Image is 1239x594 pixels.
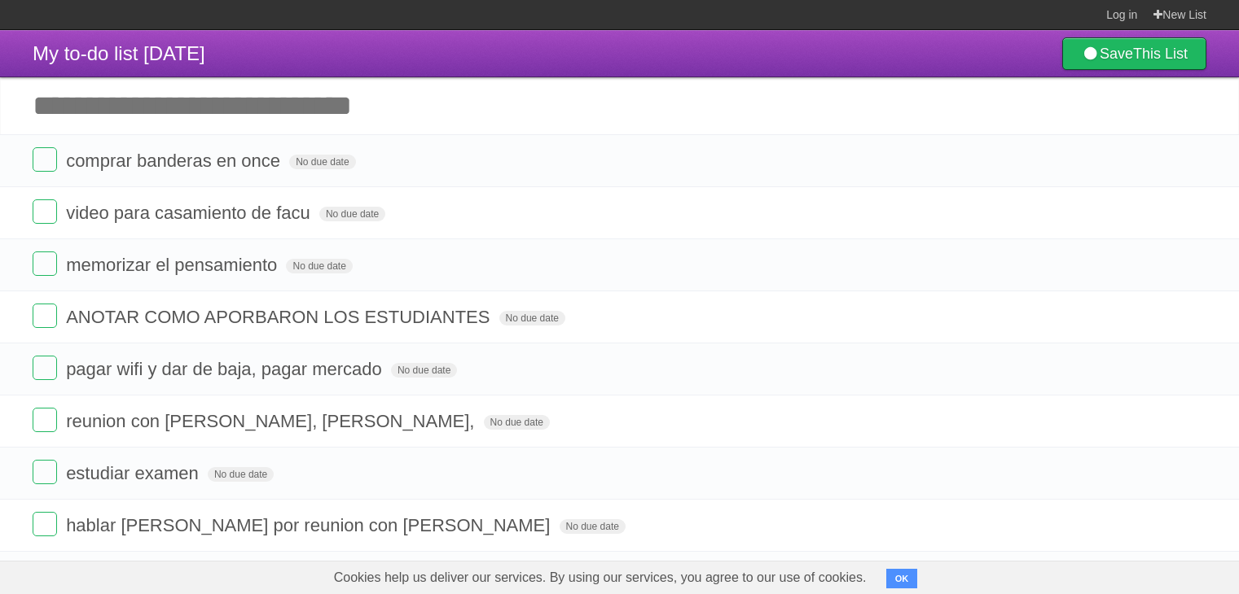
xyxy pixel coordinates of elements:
label: Done [33,199,57,224]
label: Done [33,512,57,536]
span: No due date [208,467,274,482]
label: Done [33,251,57,276]
label: Done [33,460,57,484]
span: video para casamiento de facu [66,203,314,223]
button: OK [886,569,918,588]
label: Done [33,356,57,380]
span: No due date [499,311,565,325]
label: Done [33,408,57,432]
span: No due date [484,415,550,430]
span: My to-do list [DATE] [33,42,205,64]
span: No due date [391,363,457,378]
b: This List [1133,46,1188,62]
span: comprar banderas en once [66,151,284,171]
span: estudiar examen [66,463,203,483]
span: No due date [289,155,355,169]
span: Cookies help us deliver our services. By using our services, you agree to our use of cookies. [318,561,883,594]
span: No due date [560,519,626,534]
label: Done [33,147,57,172]
span: ANOTAR COMO APORBARON LOS ESTUDIANTES [66,307,494,327]
span: No due date [319,207,385,221]
span: No due date [286,259,352,273]
span: reunion con [PERSON_NAME], [PERSON_NAME], [66,411,478,431]
span: pagar wifi y dar de baja, pagar mercado [66,359,386,379]
span: hablar [PERSON_NAME] por reunion con [PERSON_NAME] [66,515,554,535]
span: memorizar el pensamiento [66,255,281,275]
label: Done [33,304,57,328]
a: SaveThis List [1062,37,1206,70]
